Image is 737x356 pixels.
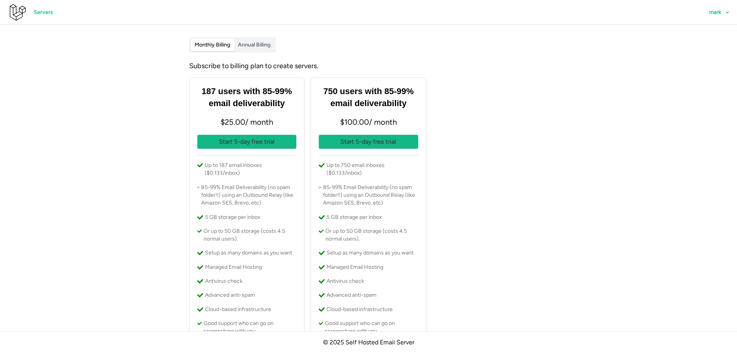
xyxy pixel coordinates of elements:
[327,213,382,221] p: 5 GB storage per inbox
[327,162,418,177] p: Up to 750 email inboxes ($0.133/inbox)
[327,291,376,299] p: Advanced anti-spam
[195,41,230,48] span: Monthly Billing
[219,137,275,147] p: Start 5-day free trial
[205,306,271,313] p: Cloud-based infrastructure
[325,227,418,243] p: Or up to 50 GB storage (costs 4.5 normal users).
[327,306,393,313] p: Cloud-based infrastructure
[34,6,53,19] span: Servers
[327,277,364,285] p: Antivirus check
[327,263,383,271] p: Managed Email Hosting
[238,41,270,48] span: Annual Billing
[205,249,292,257] p: Setup as many domains as you want
[205,263,262,271] p: Managed Email Hosting
[323,184,418,207] p: 85-99% Email Deliverability (no spam folder!!) using an Outbound Relay (like Amazon SES, Brevo, etc)
[319,86,418,110] h3: 750 users with 85-99% email deliverability
[205,277,243,285] p: Antivirus check
[325,320,418,335] p: Good support who can go on screenshare with you
[205,213,260,221] p: 5 GB storage per inbox
[205,162,296,177] p: Up to 187 email inboxes ($0.133/inbox)
[319,116,418,129] p: $ 100.00 / month
[319,135,418,149] button: Start 5-day free trial
[197,86,297,110] h3: 187 users with 85-99% email deliverability
[201,184,296,207] p: 85-99% Email Deliverability (no spam folder!!) using an Outbound Relay (like Amazon SES, Brevo, etc)
[203,227,296,243] p: Or up to 50 GB storage (costs 4.5 normal users).
[702,5,737,19] button: mark
[189,60,548,72] div: Subscribe to billing plan to create servers.
[203,320,296,335] p: Good support who can go on screenshare with you
[340,137,396,147] p: Start 5-day free trial
[197,116,297,129] p: $ 25.00 / month
[205,291,255,299] p: Advanced anti-spam
[709,10,721,15] span: mark
[197,135,297,149] button: Start 5-day free trial
[26,5,60,19] a: Servers
[327,249,414,257] p: Setup as many domains as you want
